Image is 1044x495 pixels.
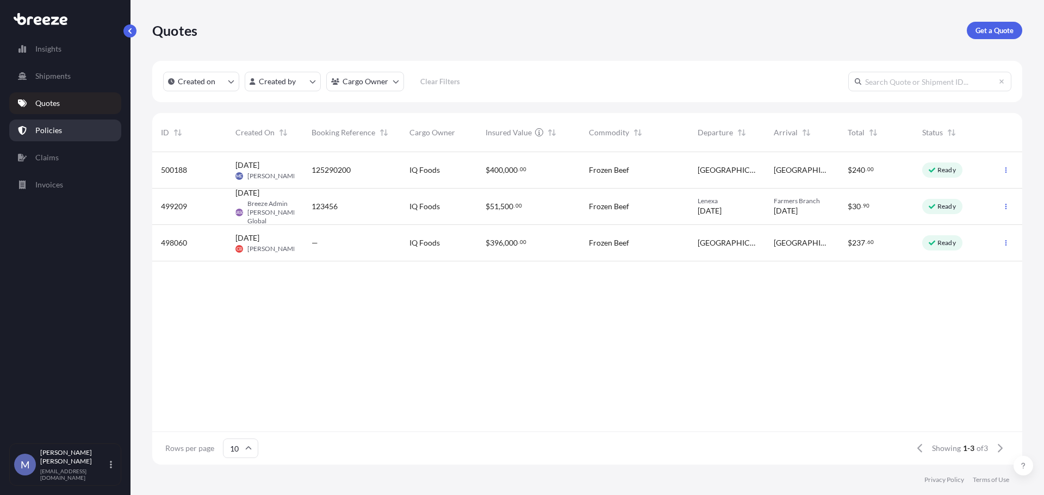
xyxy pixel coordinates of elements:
[867,126,880,139] button: Sort
[9,92,121,114] a: Quotes
[35,43,61,54] p: Insights
[247,199,299,225] span: Breeze Admin [PERSON_NAME] Global
[21,459,30,470] span: M
[9,147,121,168] a: Claims
[848,203,852,210] span: $
[343,76,388,87] p: Cargo Owner
[861,204,862,208] span: .
[420,76,460,87] p: Clear Filters
[35,179,63,190] p: Invoices
[40,448,108,466] p: [PERSON_NAME] [PERSON_NAME]
[503,166,505,174] span: ,
[963,443,974,454] span: 1-3
[312,165,351,176] span: 125290200
[247,172,299,180] span: [PERSON_NAME]
[848,166,852,174] span: $
[520,240,526,244] span: 00
[161,165,187,176] span: 500188
[161,201,187,212] span: 499209
[490,203,499,210] span: 51
[922,127,943,138] span: Status
[171,126,184,139] button: Sort
[312,127,375,138] span: Booking Reference
[35,152,59,163] p: Claims
[35,71,71,82] p: Shipments
[698,205,722,216] span: [DATE]
[505,166,518,174] span: 000
[774,165,831,176] span: [GEOGRAPHIC_DATA]
[235,233,259,243] span: [DATE]
[490,239,503,247] span: 396
[518,240,519,244] span: .
[9,120,121,141] a: Policies
[377,126,390,139] button: Sort
[503,239,505,247] span: ,
[245,72,321,91] button: createdBy Filter options
[848,127,865,138] span: Total
[163,72,239,91] button: createdOn Filter options
[937,166,956,174] p: Ready
[518,167,519,171] span: .
[924,475,964,484] a: Privacy Policy
[848,239,852,247] span: $
[235,160,259,171] span: [DATE]
[35,98,60,109] p: Quotes
[235,187,259,198] span: [DATE]
[852,166,865,174] span: 240
[235,127,275,138] span: Created On
[9,174,121,196] a: Invoices
[409,237,440,248] span: IQ Foods
[35,125,62,136] p: Policies
[545,126,558,139] button: Sort
[774,205,798,216] span: [DATE]
[409,165,440,176] span: IQ Foods
[967,22,1022,39] a: Get a Quote
[326,72,404,91] button: cargoOwner Filter options
[486,203,490,210] span: $
[486,166,490,174] span: $
[698,127,733,138] span: Departure
[698,165,756,176] span: [GEOGRAPHIC_DATA]
[735,126,748,139] button: Sort
[852,203,861,210] span: 30
[165,443,214,454] span: Rows per page
[937,239,956,247] p: Ready
[499,203,500,210] span: ,
[178,76,215,87] p: Created on
[500,203,513,210] span: 500
[973,475,1009,484] a: Terms of Use
[631,126,644,139] button: Sort
[774,127,798,138] span: Arrival
[237,243,242,254] span: CB
[774,237,831,248] span: [GEOGRAPHIC_DATA]
[698,197,756,205] span: Lenexa
[409,73,470,90] button: Clear Filters
[589,127,629,138] span: Commodity
[409,201,440,212] span: IQ Foods
[486,127,532,138] span: Insured Value
[867,240,874,244] span: 60
[312,201,338,212] span: 123456
[152,22,197,39] p: Quotes
[800,126,813,139] button: Sort
[515,204,522,208] span: 00
[866,240,867,244] span: .
[867,167,874,171] span: 00
[977,443,988,454] span: of 3
[945,126,958,139] button: Sort
[9,38,121,60] a: Insights
[866,167,867,171] span: .
[505,239,518,247] span: 000
[863,204,869,208] span: 90
[9,65,121,87] a: Shipments
[975,25,1014,36] p: Get a Quote
[589,165,629,176] span: Frozen Beef
[486,239,490,247] span: $
[514,204,515,208] span: .
[848,72,1011,91] input: Search Quote or Shipment ID...
[236,171,243,181] span: ME
[490,166,503,174] span: 400
[589,237,629,248] span: Frozen Beef
[937,202,956,211] p: Ready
